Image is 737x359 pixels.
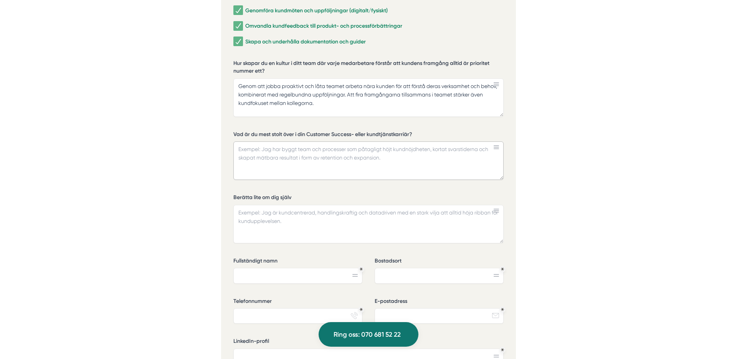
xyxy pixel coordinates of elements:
label: Telefonnummer [233,298,362,307]
span: Ring oss: 070 681 52 22 [334,329,401,340]
input: Omvandla kundfeedback till produkt- och processförbättringar [233,22,242,30]
div: Obligatoriskt [360,268,363,271]
label: Vad är du mest stolt över i din Customer Success- eller kundtjänstkarriär? [233,131,504,140]
input: Skapa och underhålla dokumentation och guider [233,38,242,45]
label: Bostadsort [375,257,504,267]
div: Obligatoriskt [360,308,363,311]
label: Hur skapar du en kultur i ditt team där varje medarbetare förstår att kundens framgång alltid är ... [233,60,504,76]
label: LinkedIn-profil [233,337,504,347]
a: Ring oss: 070 681 52 22 [319,322,418,347]
label: E-postadress [375,298,504,307]
label: Berätta lite om dig själv [233,194,504,203]
input: Genomföra kundmöten och uppföljningar (digitalt/fysiskt) [233,7,242,14]
div: Obligatoriskt [501,348,504,351]
label: Fullständigt namn [233,257,362,267]
div: Obligatoriskt [501,268,504,271]
div: Obligatoriskt [501,308,504,311]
